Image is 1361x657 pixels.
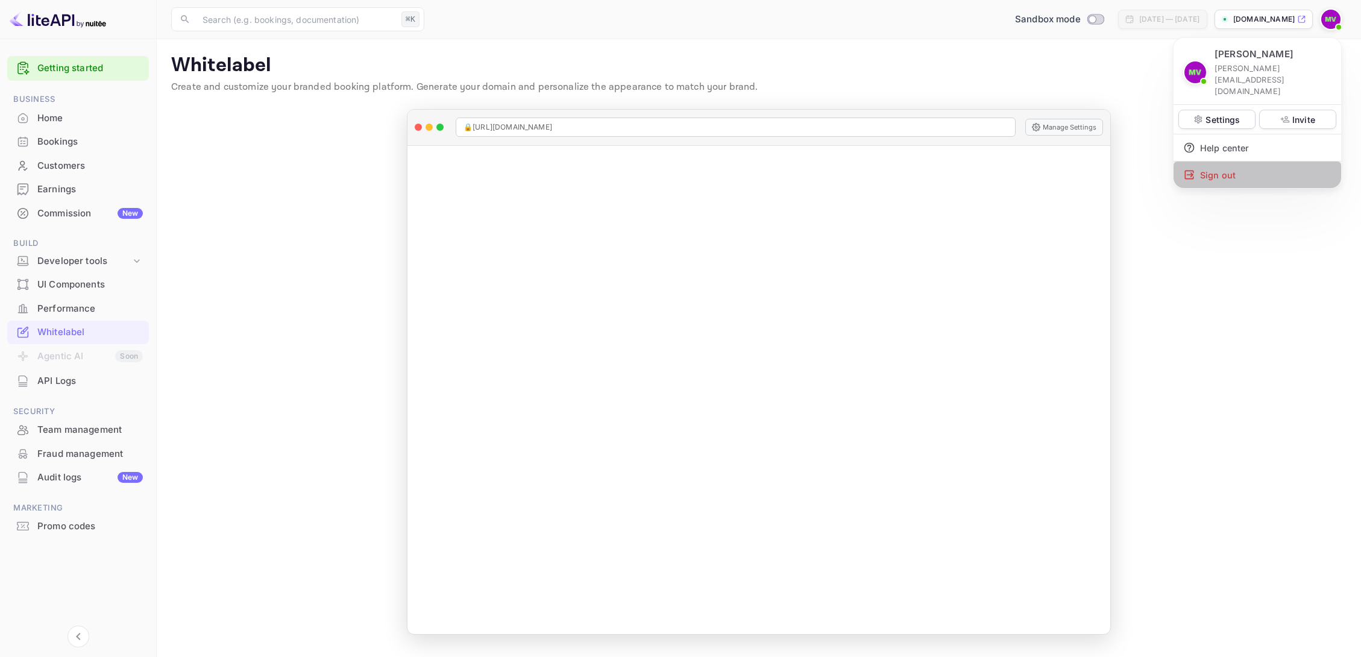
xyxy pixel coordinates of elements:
[1205,113,1240,126] p: Settings
[1215,63,1331,98] p: [PERSON_NAME][EMAIL_ADDRESS][DOMAIN_NAME]
[1215,48,1293,61] p: [PERSON_NAME]
[1292,113,1315,126] p: Invite
[1174,134,1341,161] div: Help center
[1184,61,1206,83] img: Michael Vogt
[1174,162,1341,188] div: Sign out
